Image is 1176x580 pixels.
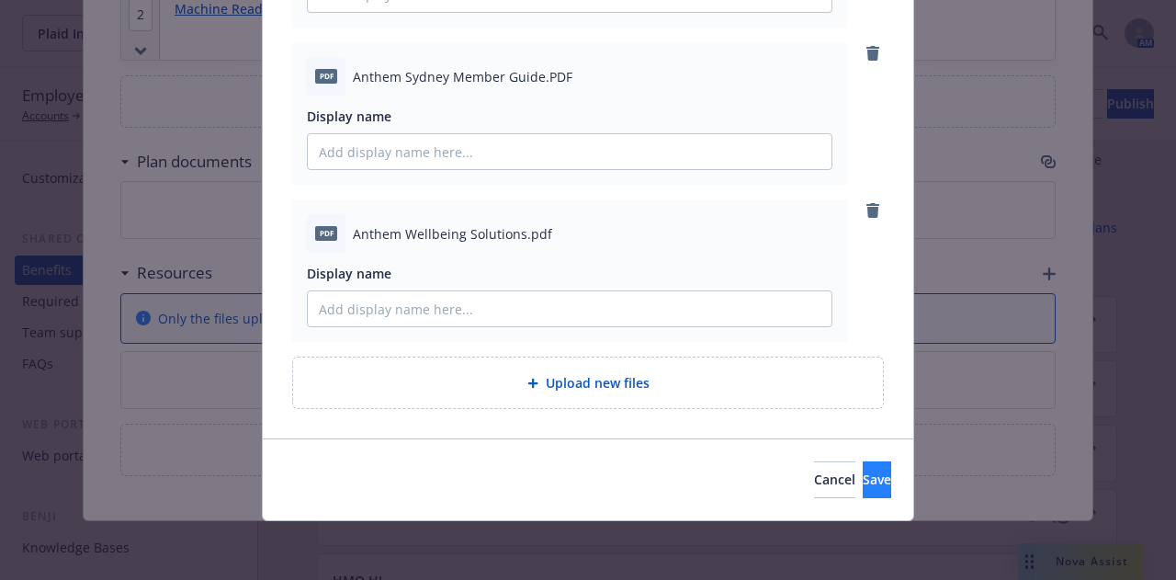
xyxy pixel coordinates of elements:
[292,357,884,409] div: Upload new files
[862,199,884,222] a: remove
[307,265,391,282] span: Display name
[308,134,831,169] input: Add display name here...
[315,226,337,240] span: pdf
[546,373,650,392] span: Upload new files
[315,69,337,83] span: PDF
[814,471,855,488] span: Cancel
[308,291,831,326] input: Add display name here...
[863,471,891,488] span: Save
[307,108,391,125] span: Display name
[862,42,884,64] a: remove
[814,461,855,498] button: Cancel
[353,67,572,86] span: Anthem Sydney Member Guide.PDF
[863,461,891,498] button: Save
[353,224,552,244] span: Anthem Wellbeing Solutions.pdf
